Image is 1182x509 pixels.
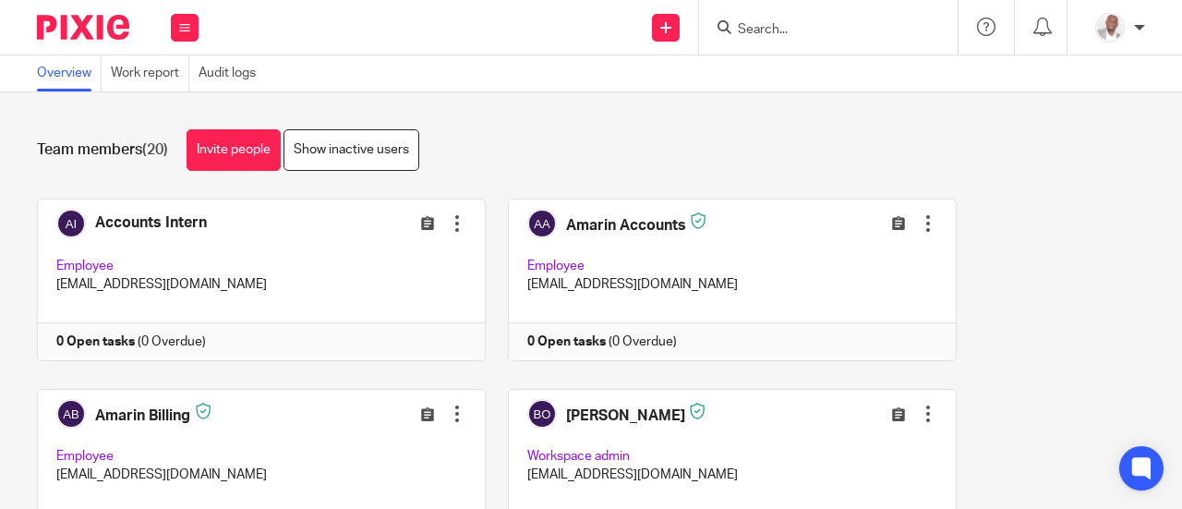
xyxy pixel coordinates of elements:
[37,140,168,160] h1: Team members
[199,55,265,91] a: Audit logs
[111,55,189,91] a: Work report
[1095,13,1125,42] img: Paul%20S%20-%20Picture.png
[142,142,168,157] span: (20)
[283,129,419,171] a: Show inactive users
[187,129,281,171] a: Invite people
[736,22,902,39] input: Search
[37,55,102,91] a: Overview
[37,15,129,40] img: Pixie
